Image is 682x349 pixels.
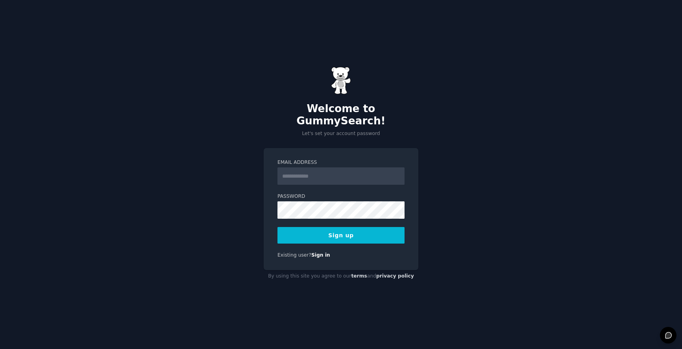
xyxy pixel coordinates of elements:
span: Existing user? [277,252,311,258]
p: Let's set your account password [264,130,418,137]
button: Sign up [277,227,405,244]
h2: Welcome to GummySearch! [264,103,418,128]
a: privacy policy [376,273,414,279]
div: By using this site you agree to our and [264,270,418,283]
a: terms [351,273,367,279]
img: Gummy Bear [331,67,351,94]
a: Sign in [311,252,330,258]
label: Password [277,193,405,200]
label: Email Address [277,159,405,166]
